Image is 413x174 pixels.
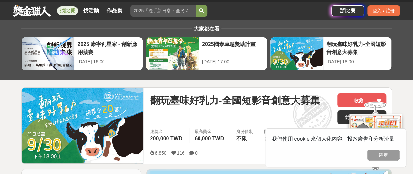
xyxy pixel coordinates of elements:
[150,128,184,135] span: 總獎金
[57,6,78,15] a: 找比賽
[78,40,139,55] div: 2025 康寧創星家 - 創新應用競賽
[22,88,144,163] img: Cover Image
[146,37,267,70] a: 2025國泰卓越獎助計畫[DATE] 17:00
[326,40,388,55] div: 翻玩臺味好乳力-全國短影音創意大募集
[192,26,221,32] span: 大家都在看
[202,40,264,55] div: 2025國泰卓越獎助計畫
[195,128,226,135] span: 最高獎金
[367,150,400,161] button: 確定
[349,114,402,158] img: d2146d9a-e6f6-4337-9592-8cefde37ba6b.png
[104,6,125,15] a: 作品集
[367,5,400,16] div: 登入 / 註冊
[78,58,139,65] div: [DATE] 16:00
[236,128,253,135] div: 身分限制
[337,93,386,107] button: 收藏
[202,58,264,65] div: [DATE] 17:00
[195,150,198,156] span: 0
[150,136,182,141] span: 200,000 TWD
[155,150,166,156] span: 6,850
[130,5,196,17] input: 2025「洗手新日常：全民 ALL IN」洗手歌全台徵選
[150,93,320,108] span: 翻玩臺味好乳力-全國短影音創意大募集
[270,37,392,70] a: 翻玩臺味好乳力-全國短影音創意大募集[DATE] 18:00
[264,136,275,141] span: 台灣
[195,136,224,141] span: 60,000 TWD
[272,136,400,142] span: 我們使用 cookie 來個人化內容、投放廣告和分析流量。
[21,37,143,70] a: 2025 康寧創星家 - 創新應用競賽[DATE] 16:00
[264,128,351,135] div: 國籍/地區限制
[236,136,247,141] span: 不限
[326,58,388,65] div: [DATE] 18:00
[331,5,364,16] a: 辦比賽
[177,150,184,156] span: 116
[81,6,102,15] a: 找活動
